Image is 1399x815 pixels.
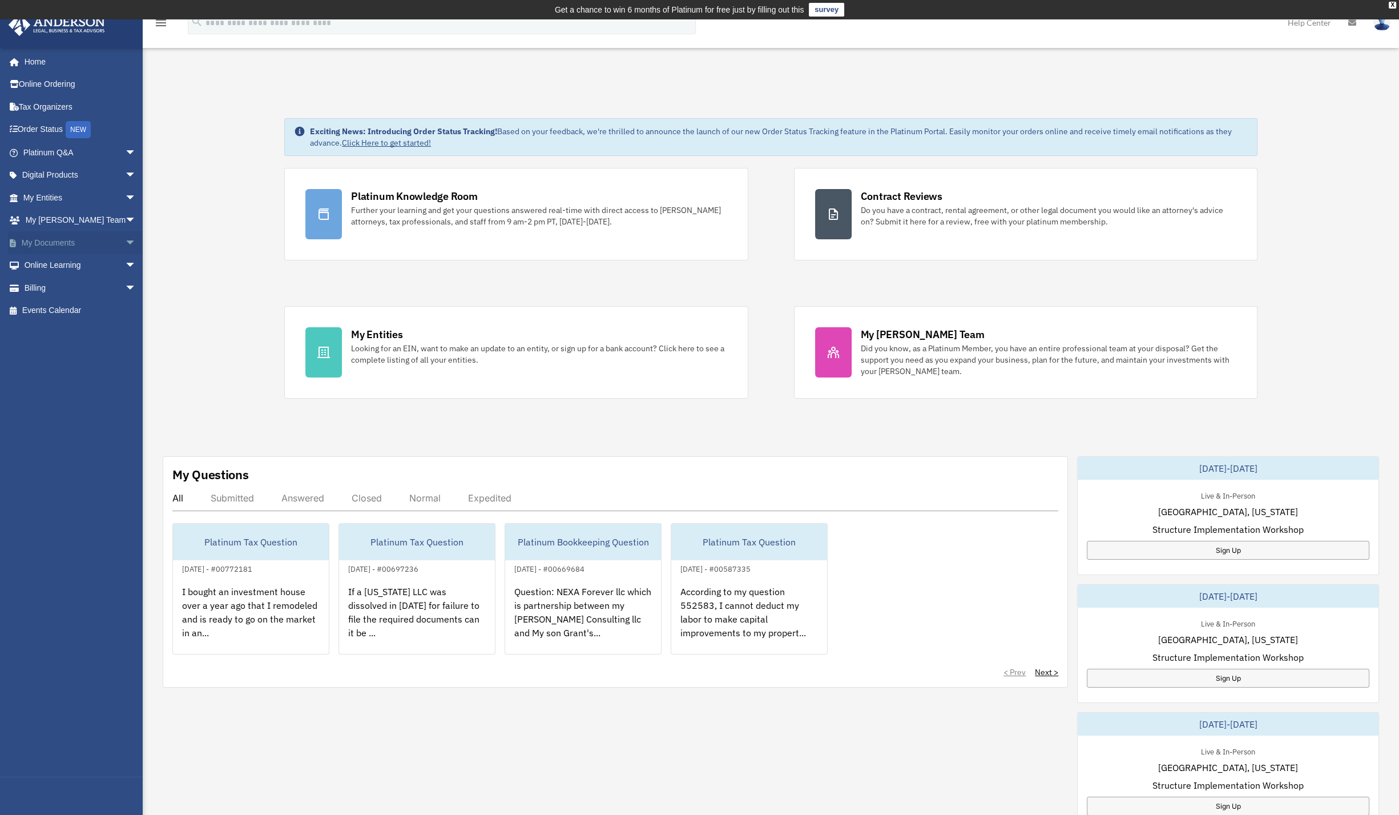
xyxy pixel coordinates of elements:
a: Platinum Knowledge Room Further your learning and get your questions answered real-time with dire... [284,168,748,260]
a: menu [154,20,168,30]
div: Looking for an EIN, want to make an update to an entity, or sign up for a bank account? Click her... [351,343,727,366]
div: NEW [66,121,91,138]
a: Click Here to get started! [342,138,431,148]
div: [DATE]-[DATE] [1078,585,1378,608]
div: All [172,492,183,504]
div: Contract Reviews [861,189,942,203]
span: arrow_drop_down [125,231,148,255]
div: Live & In-Person [1192,489,1264,501]
a: Online Ordering [8,73,154,96]
a: Order StatusNEW [8,118,154,142]
span: arrow_drop_down [125,141,148,164]
div: My [PERSON_NAME] Team [861,327,985,342]
strong: Exciting News: Introducing Order Status Tracking! [310,126,497,136]
span: Structure Implementation Workshop [1152,523,1304,536]
a: Home [8,50,148,73]
a: Digital Productsarrow_drop_down [8,164,154,187]
div: Get a chance to win 6 months of Platinum for free just by filling out this [555,3,804,17]
a: My Entities Looking for an EIN, want to make an update to an entity, or sign up for a bank accoun... [284,306,748,399]
div: [DATE] - #00669684 [505,562,594,574]
span: arrow_drop_down [125,254,148,278]
div: Expedited [468,492,511,504]
img: Anderson Advisors Platinum Portal [5,14,108,36]
span: Structure Implementation Workshop [1152,651,1304,664]
a: Tax Organizers [8,95,154,118]
a: Contract Reviews Do you have a contract, rental agreement, or other legal document you would like... [794,168,1257,260]
div: Platinum Tax Question [339,524,495,560]
a: Platinum Q&Aarrow_drop_down [8,141,154,164]
div: If a [US_STATE] LLC was dissolved in [DATE] for failure to file the required documents can it be ... [339,576,495,665]
a: Platinum Tax Question[DATE] - #00587335According to my question 552583, I cannot deduct my labor ... [671,523,828,655]
div: [DATE] - #00587335 [671,562,760,574]
a: Billingarrow_drop_down [8,276,154,299]
div: Submitted [211,492,254,504]
span: [GEOGRAPHIC_DATA], [US_STATE] [1158,761,1298,774]
div: Based on your feedback, we're thrilled to announce the launch of our new Order Status Tracking fe... [310,126,1248,148]
div: My Questions [172,466,249,483]
div: [DATE]-[DATE] [1078,713,1378,736]
div: Normal [409,492,441,504]
span: arrow_drop_down [125,209,148,232]
div: Live & In-Person [1192,745,1264,757]
div: [DATE]-[DATE] [1078,457,1378,480]
div: Platinum Knowledge Room [351,189,478,203]
a: My Documentsarrow_drop_down [8,231,154,254]
div: According to my question 552583, I cannot deduct my labor to make capital improvements to my prop... [671,576,827,665]
div: [DATE] - #00772181 [173,562,261,574]
a: Platinum Tax Question[DATE] - #00697236If a [US_STATE] LLC was dissolved in [DATE] for failure to... [338,523,495,655]
div: My Entities [351,327,402,342]
span: arrow_drop_down [125,186,148,210]
div: Question: NEXA Forever llc which is partnership between my [PERSON_NAME] Consulting llc and My so... [505,576,661,665]
div: Platinum Tax Question [173,524,329,560]
a: My Entitiesarrow_drop_down [8,186,154,209]
div: close [1389,2,1396,9]
a: My [PERSON_NAME] Team Did you know, as a Platinum Member, you have an entire professional team at... [794,306,1257,399]
a: Sign Up [1087,669,1369,688]
span: Structure Implementation Workshop [1152,778,1304,792]
span: arrow_drop_down [125,276,148,300]
div: Closed [352,492,382,504]
div: Further your learning and get your questions answered real-time with direct access to [PERSON_NAM... [351,204,727,227]
div: Live & In-Person [1192,617,1264,629]
i: search [191,15,203,28]
i: menu [154,16,168,30]
span: arrow_drop_down [125,164,148,187]
a: Sign Up [1087,541,1369,560]
a: My [PERSON_NAME] Teamarrow_drop_down [8,209,154,232]
span: [GEOGRAPHIC_DATA], [US_STATE] [1158,633,1298,647]
img: User Pic [1373,14,1390,31]
span: [GEOGRAPHIC_DATA], [US_STATE] [1158,505,1298,519]
div: Do you have a contract, rental agreement, or other legal document you would like an attorney's ad... [861,204,1236,227]
div: Did you know, as a Platinum Member, you have an entire professional team at your disposal? Get th... [861,343,1236,377]
a: Next > [1035,667,1058,678]
div: Answered [281,492,324,504]
div: [DATE] - #00697236 [339,562,428,574]
a: Events Calendar [8,299,154,322]
a: Online Learningarrow_drop_down [8,254,154,277]
a: Platinum Bookkeeping Question[DATE] - #00669684Question: NEXA Forever llc which is partnership be... [505,523,662,655]
div: Platinum Tax Question [671,524,827,560]
a: survey [809,3,844,17]
div: Platinum Bookkeeping Question [505,524,661,560]
div: I bought an investment house over a year ago that I remodeled and is ready to go on the market in... [173,576,329,665]
a: Platinum Tax Question[DATE] - #00772181I bought an investment house over a year ago that I remode... [172,523,329,655]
